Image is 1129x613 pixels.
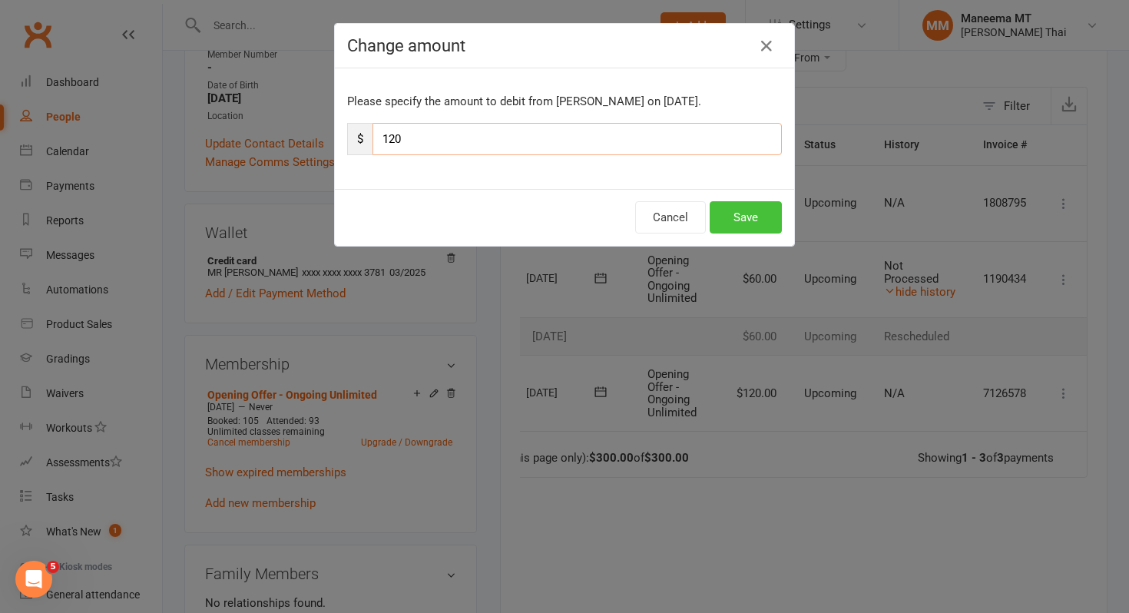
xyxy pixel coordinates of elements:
h4: Change amount [347,36,782,55]
button: Save [710,201,782,234]
p: Please specify the amount to debit from [PERSON_NAME] on [DATE]. [347,92,782,111]
button: Cancel [635,201,706,234]
iframe: Intercom live chat [15,561,52,598]
button: Close [754,34,779,58]
span: 5 [47,561,59,573]
span: $ [347,123,372,155]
